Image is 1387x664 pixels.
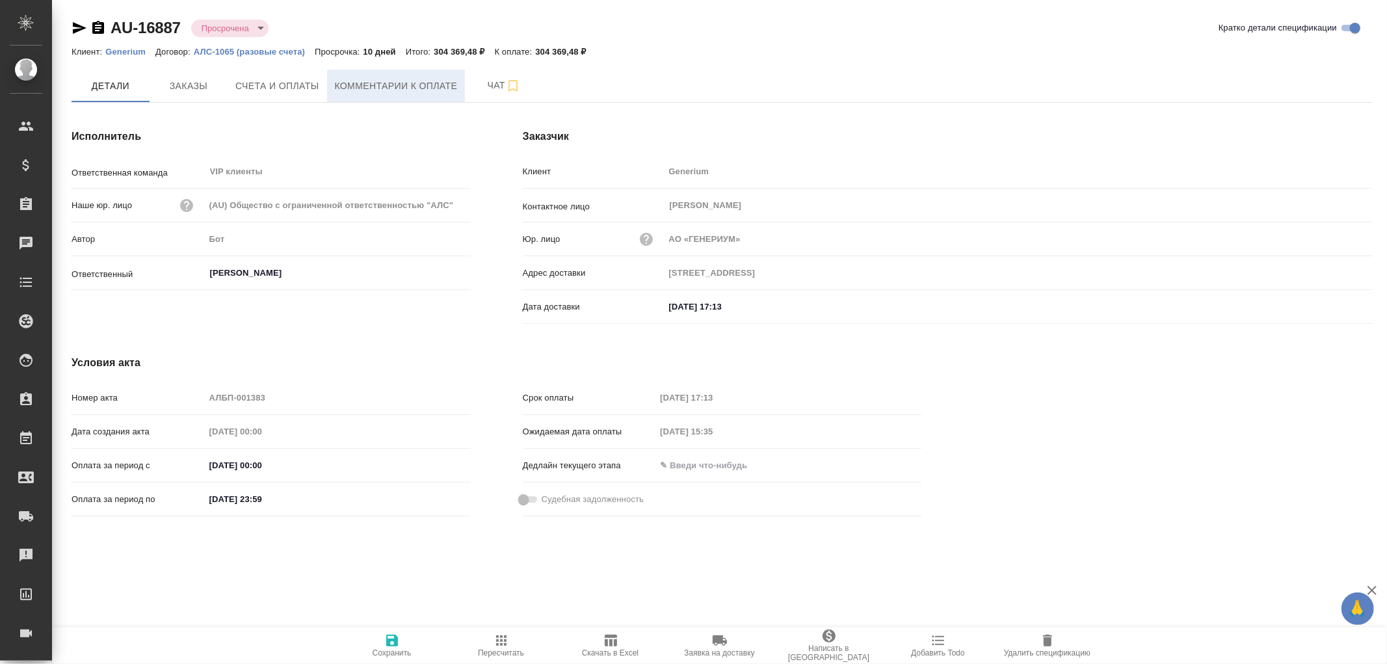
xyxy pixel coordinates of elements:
[72,47,105,57] p: Клиент:
[79,78,142,94] span: Детали
[523,425,656,438] p: Ожидаемая дата оплаты
[205,490,319,509] input: ✎ Введи что-нибудь
[205,230,471,248] input: Пустое поле
[205,456,319,475] input: ✎ Введи что-нибудь
[665,297,778,316] input: ✎ Введи что-нибудь
[194,47,315,57] p: АЛС-1065 (разовые счета)
[665,263,1373,282] input: Пустое поле
[111,19,181,36] a: AU-16887
[523,300,665,313] p: Дата доставки
[335,78,458,94] span: Комментарии к оплате
[205,422,319,441] input: Пустое поле
[473,77,535,94] span: Чат
[72,459,205,472] p: Оплата за период с
[523,200,665,213] p: Контактное лицо
[523,459,656,472] p: Дедлайн текущего этапа
[542,493,644,506] span: Судебная задолженность
[90,20,106,36] button: Скопировать ссылку
[464,272,466,274] button: Open
[198,23,253,34] button: Просрочена
[235,78,319,94] span: Счета и оплаты
[523,392,656,405] p: Срок оплаты
[1341,592,1374,625] button: 🙏
[655,422,769,441] input: Пустое поле
[434,47,494,57] p: 304 369,48 ₽
[72,493,205,506] p: Оплата за период по
[523,267,665,280] p: Адрес доставки
[535,47,596,57] p: 304 369,48 ₽
[194,46,315,57] a: АЛС-1065 (разовые счета)
[1219,21,1337,34] span: Кратко детали спецификации
[72,392,205,405] p: Номер акта
[495,47,536,57] p: К оплате:
[315,47,363,57] p: Просрочка:
[72,166,205,179] p: Ответственная команда
[72,129,471,144] h4: Исполнитель
[72,233,205,246] p: Автор
[406,47,434,57] p: Итого:
[105,46,155,57] a: Generium
[72,355,921,371] h4: Условия акта
[523,233,561,246] p: Юр. лицо
[72,20,87,36] button: Скопировать ссылку для ЯМессенджера
[523,129,1373,144] h4: Заказчик
[505,78,521,94] svg: Подписаться
[205,196,471,215] input: Пустое поле
[655,456,769,475] input: ✎ Введи что-нибудь
[205,388,471,407] input: Пустое поле
[665,230,1373,248] input: Пустое поле
[105,47,155,57] p: Generium
[655,388,769,407] input: Пустое поле
[157,78,220,94] span: Заказы
[523,165,665,178] p: Клиент
[191,20,269,37] div: Просрочена
[155,47,194,57] p: Договор:
[72,425,205,438] p: Дата создания акта
[1347,595,1369,622] span: 🙏
[72,268,205,281] p: Ответственный
[665,162,1373,181] input: Пустое поле
[363,47,405,57] p: 10 дней
[72,199,132,212] p: Наше юр. лицо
